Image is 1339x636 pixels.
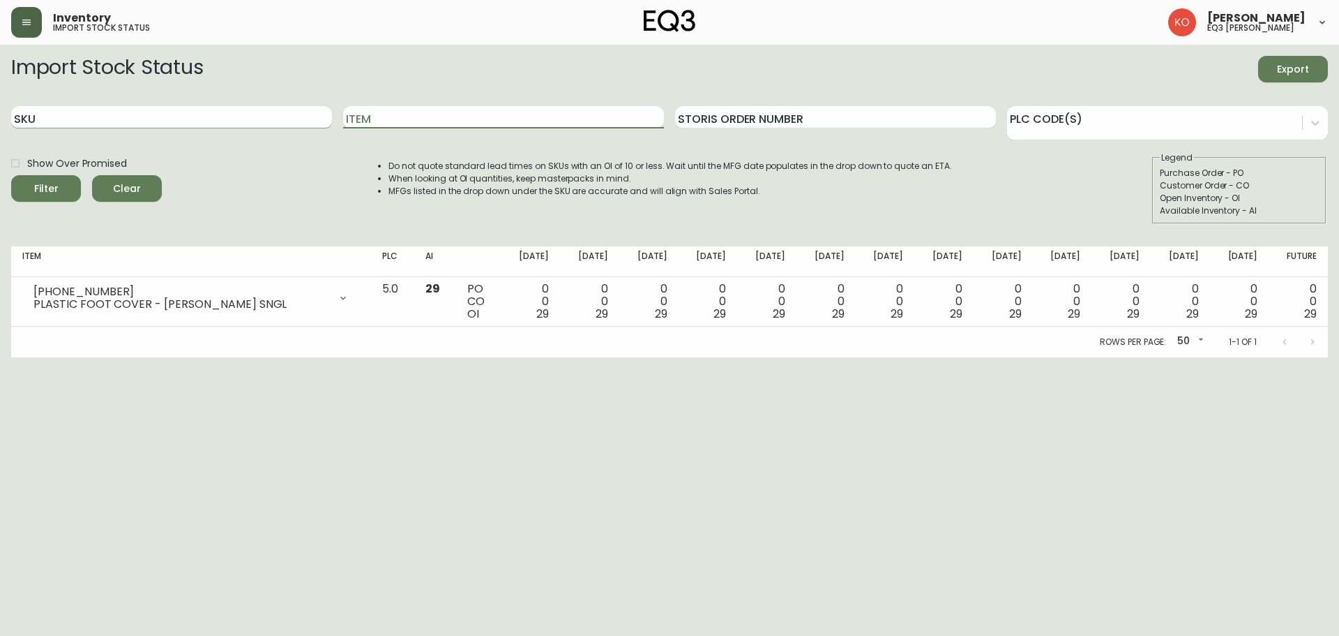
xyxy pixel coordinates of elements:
[414,246,456,277] th: AI
[1160,179,1319,192] div: Customer Order - CO
[950,306,962,322] span: 29
[1160,151,1194,164] legend: Legend
[388,185,952,198] li: MFGs listed in the drop down under the SKU are accurate and will align with Sales Portal.
[925,283,962,320] div: 0 0
[1044,283,1081,320] div: 0 0
[33,286,329,298] div: [PHONE_NUMBER]
[1160,192,1319,205] div: Open Inventory - OI
[371,277,414,327] td: 5.0
[501,246,561,277] th: [DATE]
[33,298,329,311] div: PLASTIC FOOT COVER - [PERSON_NAME] SNGL
[596,306,608,322] span: 29
[1207,24,1294,32] h5: eq3 [PERSON_NAME]
[1160,205,1319,217] div: Available Inventory - AI
[856,246,915,277] th: [DATE]
[22,283,360,313] div: [PHONE_NUMBER]PLASTIC FOOT COVER - [PERSON_NAME] SNGL
[1269,246,1328,277] th: Future
[467,306,479,322] span: OI
[1009,306,1022,322] span: 29
[679,246,738,277] th: [DATE]
[1258,56,1328,82] button: Export
[1207,13,1306,24] span: [PERSON_NAME]
[1100,336,1166,348] p: Rows per page:
[467,283,490,320] div: PO CO
[1280,283,1317,320] div: 0 0
[690,283,727,320] div: 0 0
[1068,306,1080,322] span: 29
[1210,246,1269,277] th: [DATE]
[1229,336,1257,348] p: 1-1 of 1
[1221,283,1258,320] div: 0 0
[619,246,679,277] th: [DATE]
[974,246,1033,277] th: [DATE]
[796,246,856,277] th: [DATE]
[34,180,59,198] div: Filter
[655,306,667,322] span: 29
[560,246,619,277] th: [DATE]
[1186,306,1199,322] span: 29
[630,283,667,320] div: 0 0
[773,306,785,322] span: 29
[425,281,440,297] span: 29
[713,306,726,322] span: 29
[388,172,952,185] li: When looking at OI quantities, keep masterpacks in mind.
[748,283,785,320] div: 0 0
[1168,8,1196,36] img: 9beb5e5239b23ed26e0d832b1b8f6f2a
[103,180,151,198] span: Clear
[513,283,550,320] div: 0 0
[1304,306,1317,322] span: 29
[371,246,414,277] th: PLC
[985,283,1022,320] div: 0 0
[867,283,904,320] div: 0 0
[53,13,111,24] span: Inventory
[92,175,162,202] button: Clear
[1245,306,1257,322] span: 29
[1269,61,1317,78] span: Export
[1033,246,1092,277] th: [DATE]
[388,160,952,172] li: Do not quote standard lead times on SKUs with an OI of 10 or less. Wait until the MFG date popula...
[914,246,974,277] th: [DATE]
[11,56,203,82] h2: Import Stock Status
[891,306,903,322] span: 29
[11,175,81,202] button: Filter
[808,283,845,320] div: 0 0
[53,24,150,32] h5: import stock status
[737,246,796,277] th: [DATE]
[536,306,549,322] span: 29
[571,283,608,320] div: 0 0
[1091,246,1151,277] th: [DATE]
[1172,330,1206,353] div: 50
[1103,283,1140,320] div: 0 0
[27,156,127,171] span: Show Over Promised
[11,246,371,277] th: Item
[1151,246,1210,277] th: [DATE]
[644,10,695,32] img: logo
[1160,167,1319,179] div: Purchase Order - PO
[1162,283,1199,320] div: 0 0
[1127,306,1140,322] span: 29
[832,306,845,322] span: 29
